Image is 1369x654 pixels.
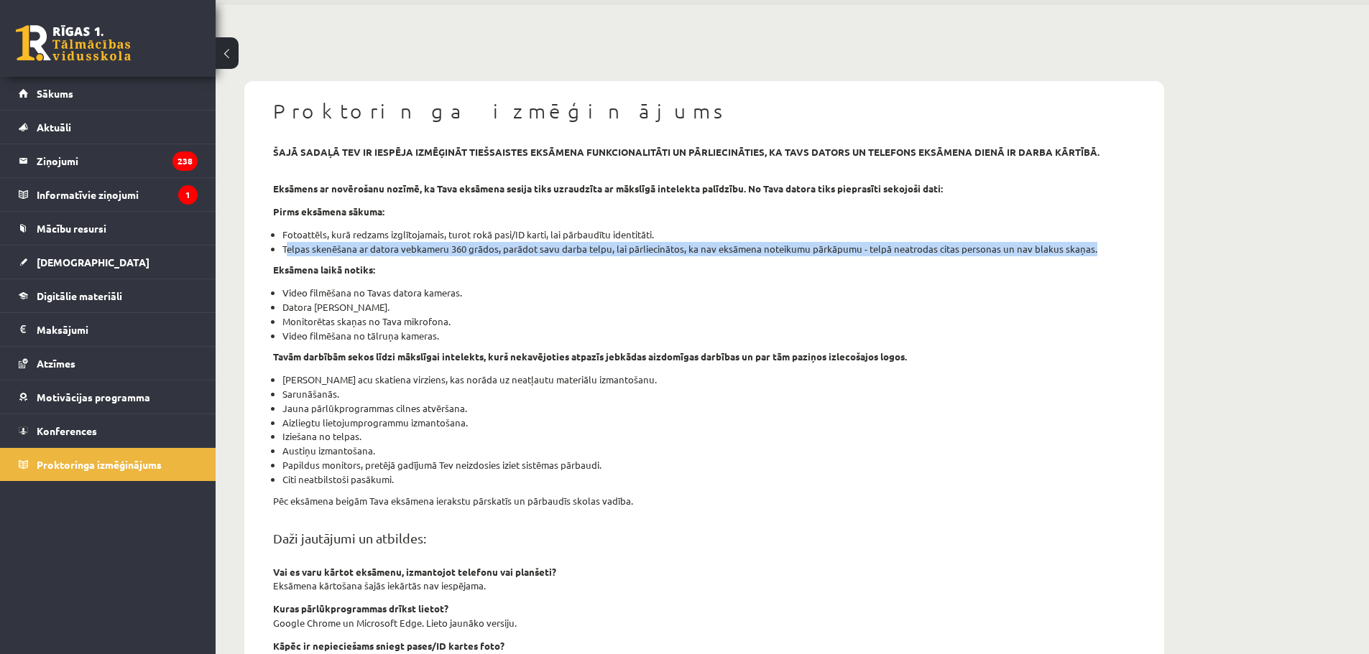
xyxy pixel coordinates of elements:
[172,151,198,171] i: 238
[16,25,131,61] a: Rīgas 1. Tālmācības vidusskola
[282,472,1135,487] li: Citi neatbilstoši pasākumi.
[19,279,198,312] a: Digitālie materiāli
[178,185,198,205] i: 1
[37,121,71,134] span: Aktuāli
[19,212,198,245] a: Mācību resursi
[273,640,504,652] strong: Kāpēc ir nepieciešams sniegt pases/ID kartes foto?
[37,289,122,302] span: Digitālie materiāli
[37,144,198,177] legend: Ziņojumi
[19,414,198,447] a: Konferences
[19,77,198,110] a: Sākums
[19,448,198,481] a: Proktoringa izmēģinājums
[282,300,1135,314] li: Datora [PERSON_NAME].
[19,144,198,177] a: Ziņojumi238
[19,111,198,144] a: Aktuāli
[273,99,1135,123] h1: Proktoringa izmēģinājums
[273,566,556,578] strong: Vai es varu kārtot eksāmenu, izmantojot telefonu vai planšeti?
[273,579,1135,593] p: Eksāmena kārtošana šajās iekārtās nav iespējama.
[273,494,1135,508] p: Pēc eksāmena beigām Tava eksāmena ierakstu pārskatīs un pārbaudīs skolas vadība.
[37,178,198,211] legend: Informatīvie ziņojumi
[282,242,1135,256] li: Telpas skenēšana ar datora vebkameru 360 grādos, parādot savu darba telpu, lai pārliecinātos, ka ...
[37,458,162,471] span: Proktoringa izmēģinājums
[282,429,1135,444] li: Iziešana no telpas.
[282,228,1135,242] li: Fotoattēls, kurā redzams izglītojamais, turot rokā pasi/ID karti, lai pārbaudītu identitāti.
[273,263,375,276] strong: Eksāmena laikā notiks:
[37,424,97,437] span: Konferences
[282,444,1135,458] li: Austiņu izmantošana.
[282,416,1135,430] li: Aizliegtu lietojumprogrammu izmantošana.
[282,286,1135,300] li: Video filmēšana no Tavas datora kameras.
[282,458,1135,472] li: Papildus monitors, pretējā gadījumā Tev neizdosies iziet sistēmas pārbaudi.
[37,313,198,346] legend: Maksājumi
[273,350,907,363] strong: Tavām darbībām sekos līdzi mākslīgai intelekts, kurš nekavējoties atpazīs jebkādas aizdomīgas dar...
[273,146,1100,158] strong: šajā sadaļā tev ir iespēja izmēģināt tiešsaistes eksāmena funkcionalitāti un pārliecināties, ka t...
[37,391,150,403] span: Motivācijas programma
[273,616,1135,630] p: Google Chrome un Microsoft Edge. Lieto jaunāko versiju.
[273,602,448,615] strong: Kuras pārlūkprogrammas drīkst lietot?
[37,256,149,268] span: [DEMOGRAPHIC_DATA]
[19,380,198,414] a: Motivācijas programma
[37,222,106,235] span: Mācību resursi
[282,401,1135,416] li: Jauna pārlūkprogrammas cilnes atvēršana.
[273,205,384,218] strong: Pirms eksāmena sākuma:
[282,373,1135,387] li: [PERSON_NAME] acu skatiena virziens, kas norāda uz neatļautu materiālu izmantošanu.
[273,531,1135,546] h2: Daži jautājumi un atbildes:
[37,357,75,370] span: Atzīmes
[37,87,73,100] span: Sākums
[19,246,198,279] a: [DEMOGRAPHIC_DATA]
[282,314,1135,329] li: Monitorētas skaņas no Tava mikrofona.
[19,347,198,380] a: Atzīmes
[19,178,198,211] a: Informatīvie ziņojumi1
[273,182,943,195] strong: Eksāmens ar novērošanu nozīmē, ka Tava eksāmena sesija tiks uzraudzīta ar mākslīgā intelekta palī...
[282,329,1135,343] li: Video filmēšana no tālruņa kameras.
[19,313,198,346] a: Maksājumi
[282,387,1135,401] li: Sarunāšanās.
